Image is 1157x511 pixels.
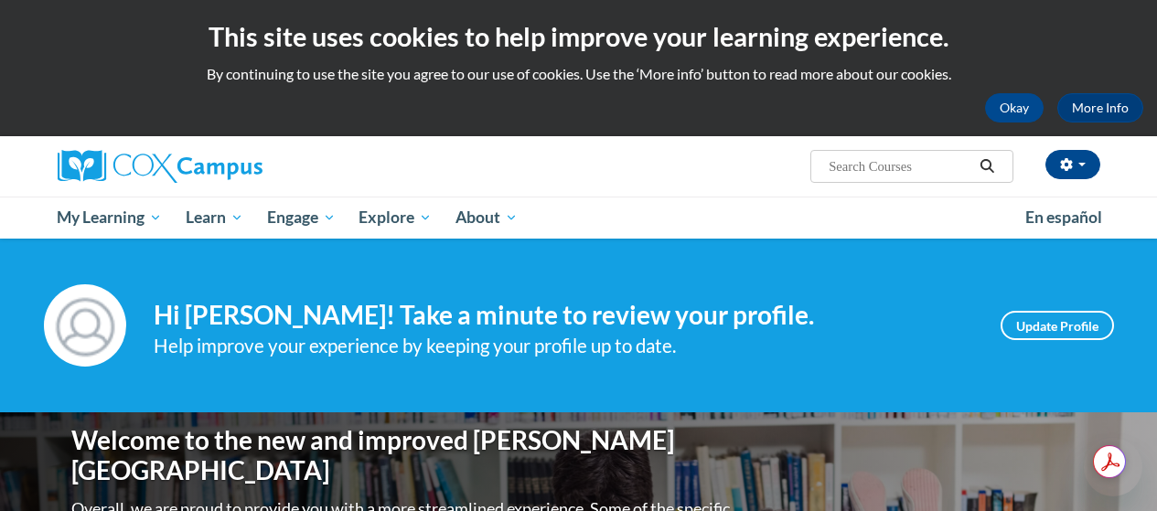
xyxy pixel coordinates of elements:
button: Account Settings [1045,150,1100,179]
span: Engage [267,207,336,229]
span: Explore [359,207,432,229]
span: My Learning [57,207,162,229]
h1: Welcome to the new and improved [PERSON_NAME][GEOGRAPHIC_DATA] [71,425,734,486]
div: Help improve your experience by keeping your profile up to date. [154,331,973,361]
a: En español [1013,198,1114,237]
a: Cox Campus [58,150,387,183]
img: Cox Campus [58,150,262,183]
span: About [455,207,518,229]
a: About [444,197,530,239]
input: Search Courses [827,155,973,177]
a: More Info [1057,93,1143,122]
a: Engage [255,197,348,239]
button: Okay [985,93,1044,122]
a: Explore [347,197,444,239]
a: Update Profile [1001,311,1114,340]
h2: This site uses cookies to help improve your learning experience. [14,18,1143,55]
span: Learn [186,207,243,229]
button: Search [973,155,1001,177]
p: By continuing to use the site you agree to our use of cookies. Use the ‘More info’ button to read... [14,64,1143,84]
a: My Learning [46,197,175,239]
img: Profile Image [44,284,126,367]
h4: Hi [PERSON_NAME]! Take a minute to review your profile. [154,300,973,331]
iframe: Button to launch messaging window [1084,438,1142,496]
span: En español [1025,208,1102,227]
div: Main menu [44,197,1114,239]
a: Learn [174,197,255,239]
